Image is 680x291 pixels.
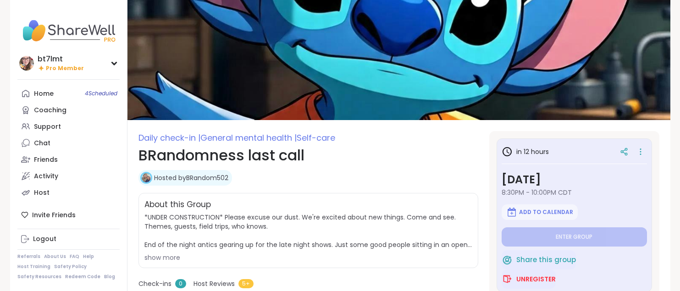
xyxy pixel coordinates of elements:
h1: BRandomness last call [138,144,478,166]
div: show more [144,253,472,262]
button: Enter group [502,227,647,247]
img: ShareWell Logomark [502,254,513,265]
div: Chat [34,139,50,148]
a: Host [17,184,120,201]
div: Friends [34,155,58,165]
h3: in 12 hours [502,146,549,157]
a: Blog [104,274,115,280]
img: ShareWell Logomark [502,274,513,285]
button: Share this group [502,250,576,269]
a: Logout [17,231,120,247]
a: Safety Resources [17,274,61,280]
a: Host Training [17,264,50,270]
a: FAQ [70,253,79,260]
div: Activity [34,172,58,181]
span: Check-ins [138,279,171,289]
h2: About this Group [144,199,211,211]
span: General mental health | [200,132,297,143]
span: Pro Member [46,65,84,72]
a: Redeem Code [65,274,100,280]
span: 8:30PM - 10:00PM CDT [502,188,647,197]
img: ShareWell Nav Logo [17,15,120,47]
span: Add to Calendar [519,209,573,216]
a: Home4Scheduled [17,85,120,102]
div: Coaching [34,106,66,115]
img: ShareWell Logomark [506,207,517,218]
span: Unregister [516,275,556,284]
a: About Us [44,253,66,260]
button: Add to Calendar [502,204,578,220]
span: 4 Scheduled [85,90,117,97]
a: Safety Policy [54,264,87,270]
div: bt7lmt [38,54,84,64]
span: 5+ [238,279,254,288]
div: Host [34,188,50,198]
h3: [DATE] [502,171,647,188]
a: Hosted byBRandom502 [154,173,228,182]
a: Help [83,253,94,260]
a: Friends [17,151,120,168]
span: Enter group [556,233,592,241]
img: BRandom502 [142,173,151,182]
a: Support [17,118,120,135]
button: Unregister [502,269,556,289]
a: Activity [17,168,120,184]
img: bt7lmt [19,56,34,71]
a: Coaching [17,102,120,118]
span: *UNDER CONSTRUCTION* Please excuse our dust. We're excited about new things. Come and see. Themes... [144,213,472,249]
span: 0 [175,279,186,288]
div: Support [34,122,61,132]
div: Home [34,89,54,99]
a: Referrals [17,253,40,260]
span: Host Reviews [193,279,235,289]
div: Logout [33,235,56,244]
span: Share this group [516,255,576,265]
a: Chat [17,135,120,151]
div: Invite Friends [17,207,120,223]
span: Daily check-in | [138,132,200,143]
span: Self-care [297,132,335,143]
